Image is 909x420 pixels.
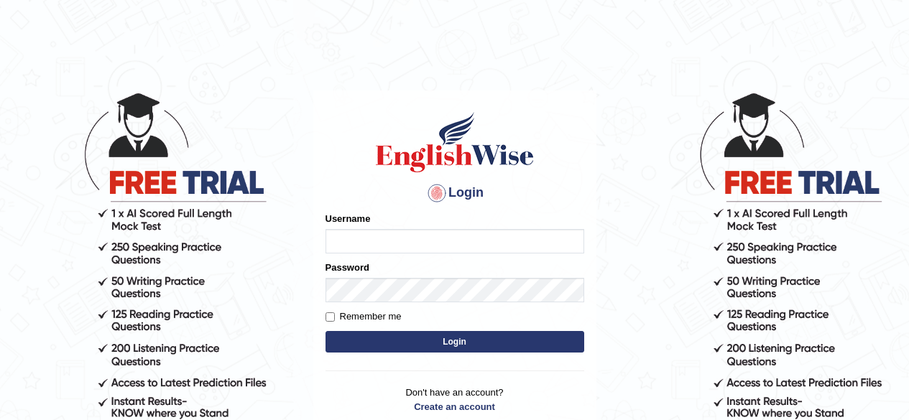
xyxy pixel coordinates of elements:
[326,212,371,225] label: Username
[373,110,537,174] img: Logo of English Wise sign in for intelligent practice with AI
[326,261,369,274] label: Password
[326,331,584,353] button: Login
[326,182,584,205] h4: Login
[326,309,402,324] label: Remember me
[326,400,584,414] a: Create an account
[326,312,335,322] input: Remember me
